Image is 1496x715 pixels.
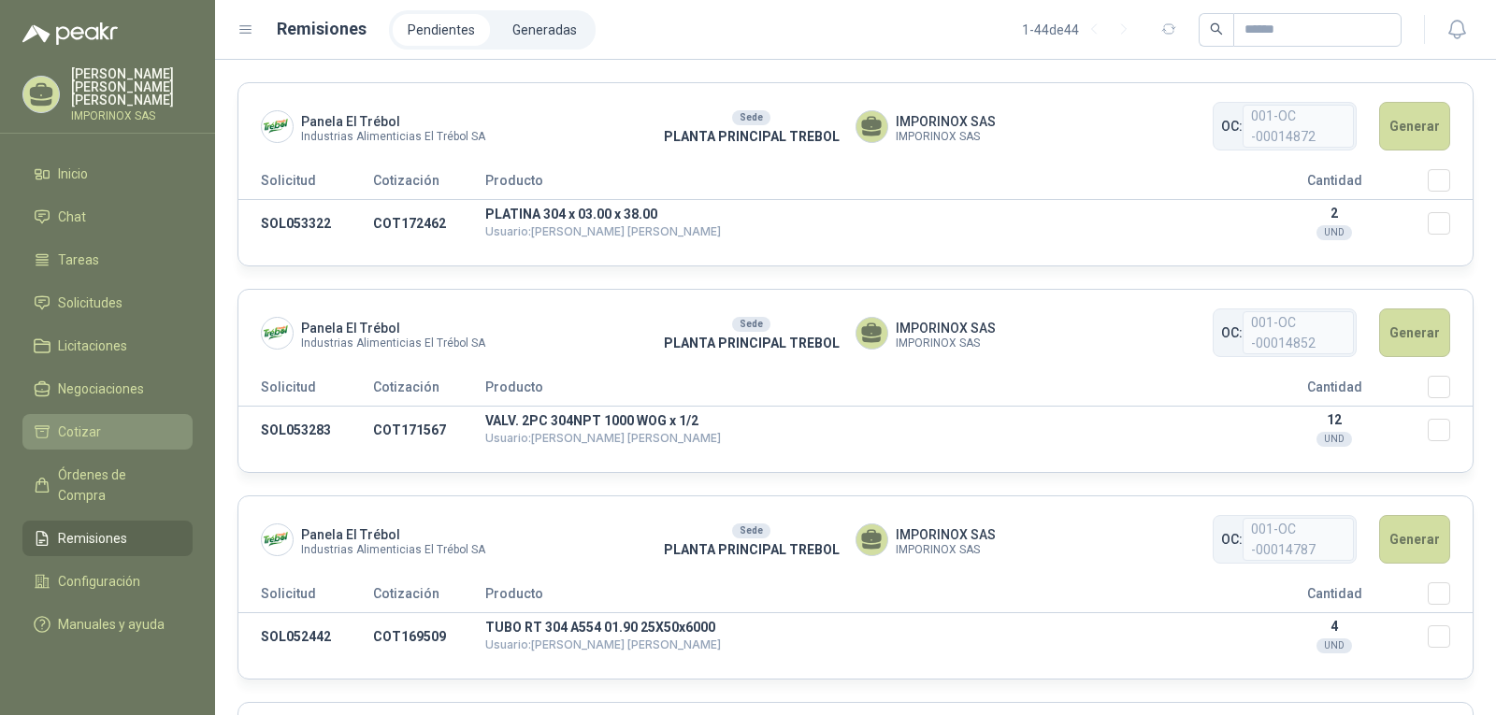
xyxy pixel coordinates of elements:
[1243,311,1354,354] span: 001-OC -00014852
[238,407,373,454] td: SOL053283
[22,242,193,278] a: Tareas
[1243,518,1354,561] span: 001-OC -00014787
[1428,613,1473,661] td: Seleccionar/deseleccionar
[373,582,485,613] th: Cotización
[58,164,88,184] span: Inicio
[732,523,770,538] div: Sede
[238,376,373,407] th: Solicitud
[896,111,996,132] span: IMPORINOX SAS
[22,564,193,599] a: Configuración
[301,318,485,338] span: Panela El Trébol
[238,582,373,613] th: Solicitud
[1210,22,1223,36] span: search
[22,22,118,45] img: Logo peakr
[301,524,485,545] span: Panela El Trébol
[1379,102,1450,150] button: Generar
[1241,206,1428,221] p: 2
[71,67,193,107] p: [PERSON_NAME] [PERSON_NAME] [PERSON_NAME]
[373,169,485,200] th: Cotización
[262,524,293,555] img: Company Logo
[22,607,193,642] a: Manuales y ayuda
[485,376,1241,407] th: Producto
[22,328,193,364] a: Licitaciones
[1243,105,1354,148] span: 001-OC -00014872
[1428,169,1473,200] th: Seleccionar/deseleccionar
[485,169,1241,200] th: Producto
[301,111,485,132] span: Panela El Trébol
[1241,582,1428,613] th: Cantidad
[58,528,127,549] span: Remisiones
[485,224,721,238] span: Usuario: [PERSON_NAME] [PERSON_NAME]
[1316,225,1352,240] div: UND
[373,407,485,454] td: COT171567
[301,338,485,349] span: Industrias Alimenticias El Trébol SA
[1221,116,1243,136] span: OC:
[238,613,373,661] td: SOL052442
[22,414,193,450] a: Cotizar
[1221,322,1243,343] span: OC:
[58,379,144,399] span: Negociaciones
[485,637,721,651] span: Usuario: [PERSON_NAME] [PERSON_NAME]
[58,293,122,313] span: Solicitudes
[485,621,1241,634] p: TUBO RT 304 A554 01.90 25X50x6000
[647,333,856,353] p: PLANTA PRINCIPAL TREBOL
[58,614,165,635] span: Manuales y ayuda
[22,199,193,235] a: Chat
[497,14,592,46] a: Generadas
[22,521,193,556] a: Remisiones
[485,431,721,445] span: Usuario: [PERSON_NAME] [PERSON_NAME]
[373,200,485,248] td: COT172462
[485,414,1241,427] p: VALV. 2PC 304NPT 1000 WOG x 1/2
[58,207,86,227] span: Chat
[58,465,175,506] span: Órdenes de Compra
[58,336,127,356] span: Licitaciones
[1241,619,1428,634] p: 4
[732,317,770,332] div: Sede
[1428,376,1473,407] th: Seleccionar/deseleccionar
[896,338,996,349] span: IMPORINOX SAS
[1316,638,1352,653] div: UND
[896,132,996,142] span: IMPORINOX SAS
[58,250,99,270] span: Tareas
[1428,200,1473,248] td: Seleccionar/deseleccionar
[485,582,1241,613] th: Producto
[1241,376,1428,407] th: Cantidad
[647,126,856,147] p: PLANTA PRINCIPAL TREBOL
[238,200,373,248] td: SOL053322
[1316,432,1352,447] div: UND
[896,545,996,555] span: IMPORINOX SAS
[58,571,140,592] span: Configuración
[277,16,367,42] h1: Remisiones
[1221,529,1243,550] span: OC:
[485,207,1241,221] p: PLATINA 304 x 03.00 x 38.00
[1428,407,1473,454] td: Seleccionar/deseleccionar
[896,318,996,338] span: IMPORINOX SAS
[22,285,193,321] a: Solicitudes
[1241,169,1428,200] th: Cantidad
[262,111,293,142] img: Company Logo
[373,613,485,661] td: COT169509
[896,524,996,545] span: IMPORINOX SAS
[647,539,856,560] p: PLANTA PRINCIPAL TREBOL
[301,132,485,142] span: Industrias Alimenticias El Trébol SA
[301,545,485,555] span: Industrias Alimenticias El Trébol SA
[1022,15,1139,45] div: 1 - 44 de 44
[1428,582,1473,613] th: Seleccionar/deseleccionar
[238,169,373,200] th: Solicitud
[22,156,193,192] a: Inicio
[262,318,293,349] img: Company Logo
[732,110,770,125] div: Sede
[1379,308,1450,357] button: Generar
[393,14,490,46] a: Pendientes
[373,376,485,407] th: Cotización
[22,457,193,513] a: Órdenes de Compra
[71,110,193,122] p: IMPORINOX SAS
[22,371,193,407] a: Negociaciones
[58,422,101,442] span: Cotizar
[1379,515,1450,564] button: Generar
[1241,412,1428,427] p: 12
